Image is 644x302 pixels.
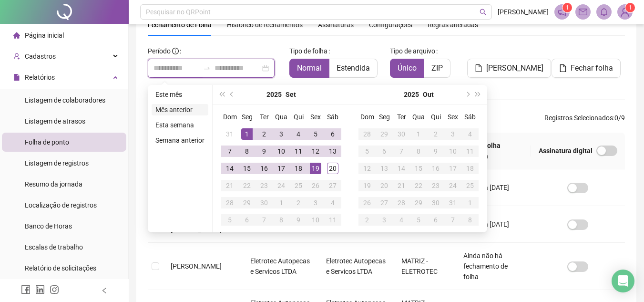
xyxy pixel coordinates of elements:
[394,243,456,290] td: MATRIZ - ELETROTEC
[413,180,424,191] div: 22
[327,163,338,174] div: 20
[224,214,235,226] div: 5
[428,21,478,28] span: Regras alteradas
[358,160,376,177] td: 2025-10-12
[358,125,376,143] td: 2025-09-28
[393,211,410,229] td: 2025-11-04
[290,160,307,177] td: 2025-09-18
[396,214,407,226] div: 4
[238,160,256,177] td: 2025-09-15
[376,160,393,177] td: 2025-10-13
[396,163,407,174] div: 14
[464,180,476,191] div: 25
[544,113,625,128] span: : 0 / 9
[393,177,410,194] td: 2025-10-21
[25,222,72,230] span: Banco de Horas
[376,177,393,194] td: 2025-10-20
[464,163,476,174] div: 18
[337,63,370,73] span: Estendida
[25,96,105,104] span: Listagem de colaboradores
[427,194,444,211] td: 2025-10-30
[369,21,412,28] span: Configurações
[324,143,341,160] td: 2025-09-13
[256,194,273,211] td: 2025-09-30
[221,143,238,160] td: 2025-09-07
[310,146,321,157] div: 12
[378,197,390,208] div: 27
[25,243,83,251] span: Escalas de trabalho
[152,104,208,115] li: Mês anterior
[463,252,508,281] span: Ainda não há fechamento de folha
[390,46,435,56] span: Tipo de arquivo
[447,180,459,191] div: 24
[464,146,476,157] div: 11
[221,211,238,229] td: 2025-10-05
[461,194,479,211] td: 2025-11-01
[462,85,472,104] button: next-year
[464,214,476,226] div: 8
[203,64,211,72] span: to
[625,3,635,12] sup: Atualize o seu contato no menu Meus Dados
[410,143,427,160] td: 2025-10-08
[413,197,424,208] div: 29
[307,125,324,143] td: 2025-09-05
[396,128,407,140] div: 30
[361,197,373,208] div: 26
[273,211,290,229] td: 2025-10-08
[21,285,31,294] span: facebook
[629,4,632,11] span: 1
[324,108,341,125] th: Sáb
[562,3,572,12] sup: 1
[324,160,341,177] td: 2025-09-20
[290,143,307,160] td: 2025-09-11
[258,180,270,191] div: 23
[447,146,459,157] div: 10
[276,197,287,208] div: 1
[396,180,407,191] div: 21
[256,125,273,143] td: 2025-09-02
[376,194,393,211] td: 2025-10-27
[293,180,304,191] div: 25
[579,8,587,16] span: mail
[444,108,461,125] th: Sex
[410,125,427,143] td: 2025-10-01
[378,180,390,191] div: 20
[241,146,253,157] div: 8
[310,214,321,226] div: 10
[307,143,324,160] td: 2025-09-12
[378,146,390,157] div: 6
[430,163,441,174] div: 16
[447,214,459,226] div: 7
[480,9,487,16] span: search
[378,128,390,140] div: 29
[227,85,237,104] button: prev-year
[290,108,307,125] th: Qui
[221,160,238,177] td: 2025-09-14
[464,128,476,140] div: 4
[358,143,376,160] td: 2025-10-05
[376,108,393,125] th: Seg
[358,177,376,194] td: 2025-10-19
[461,108,479,125] th: Sáb
[203,64,211,72] span: swap-right
[393,108,410,125] th: Ter
[310,163,321,174] div: 19
[376,143,393,160] td: 2025-10-06
[361,163,373,174] div: 12
[324,125,341,143] td: 2025-09-06
[276,128,287,140] div: 3
[307,194,324,211] td: 2025-10-03
[224,146,235,157] div: 7
[413,214,424,226] div: 5
[238,143,256,160] td: 2025-09-08
[430,146,441,157] div: 9
[241,180,253,191] div: 22
[324,177,341,194] td: 2025-09-27
[152,89,208,100] li: Este mês
[410,177,427,194] td: 2025-10-22
[393,143,410,160] td: 2025-10-07
[148,47,171,55] span: Período
[241,163,253,174] div: 15
[410,211,427,229] td: 2025-11-05
[427,177,444,194] td: 2025-10-23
